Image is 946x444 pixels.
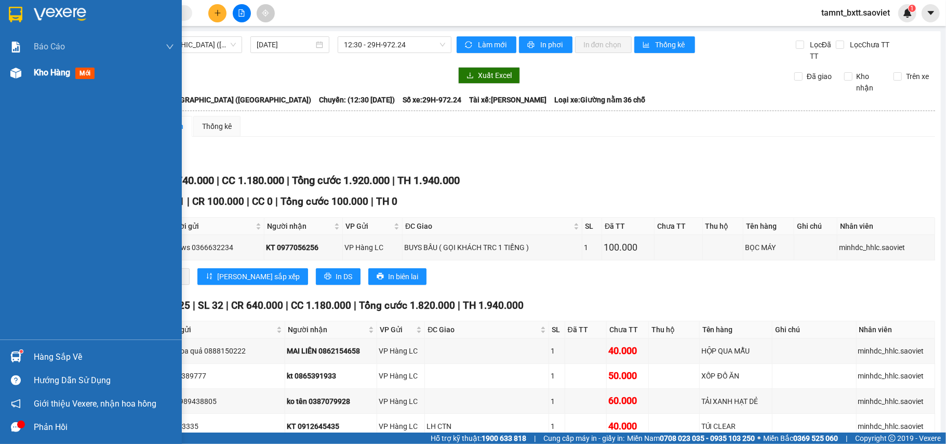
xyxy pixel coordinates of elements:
[813,6,898,19] span: tamnt_bxtt.saoviet
[281,195,368,207] span: Tổng cước 100.000
[238,9,245,17] span: file-add
[660,434,755,442] strong: 0708 023 035 - 0935 103 250
[226,299,229,311] span: |
[336,271,352,282] span: In DS
[743,218,794,235] th: Tên hàng
[701,421,770,432] div: TÚI CLEAR
[377,338,425,363] td: VP Hàng LC
[926,8,936,18] span: caret-down
[359,299,455,311] span: Tổng cước 1.820.000
[922,4,940,22] button: caret-down
[554,94,645,106] span: Loại xe: Giường nằm 36 chỗ
[837,218,935,235] th: Nhân viên
[427,421,547,432] div: LH CTN
[217,271,300,282] span: [PERSON_NAME] sắp xếp
[404,242,580,253] div: BUYS BẦU ( GỌI KHÁCH TRC 1 TIẾNG )
[345,220,392,232] span: VP Gửi
[846,39,891,50] span: Lọc Chưa TT
[397,174,460,187] span: TH 1.940.000
[165,242,262,253] div: dducws 0366632234
[217,174,219,187] span: |
[858,345,933,357] div: minhdc_hhlc.saoviet
[376,195,397,207] span: TH 0
[649,321,700,338] th: Thu hộ
[551,345,563,357] div: 1
[405,220,571,232] span: ĐC Giao
[157,421,283,432] div: 0338333335
[478,39,508,50] span: Làm mới
[634,36,695,53] button: bar-chartThống kê
[467,72,474,80] span: download
[11,422,21,432] span: message
[608,394,647,408] div: 60.000
[157,370,283,382] div: kt 0939389777
[549,321,565,338] th: SL
[388,271,418,282] span: In biên lai
[839,242,933,253] div: minhdc_hhlc.saoviet
[478,70,512,81] span: Xuất Excel
[193,299,195,311] span: |
[852,71,886,94] span: Kho nhận
[206,272,213,281] span: sort-ascending
[608,419,647,434] div: 40.000
[257,39,314,50] input: 15/10/2025
[343,235,403,260] td: VP Hàng LC
[379,421,423,432] div: VP Hàng LC
[909,5,916,12] sup: 1
[34,397,156,410] span: Giới thiệu Vexere, nhận hoa hồng
[344,37,445,53] span: 12:30 - 29H-972.24
[745,242,792,253] div: BỌC MÁY
[11,375,21,385] span: question-circle
[903,8,912,18] img: icon-new-feature
[458,299,460,311] span: |
[287,174,289,187] span: |
[703,218,744,235] th: Thu hộ
[34,40,65,53] span: Báo cáo
[551,421,563,432] div: 1
[380,324,414,335] span: VP Gửi
[543,433,624,444] span: Cung cấp máy in - giấy in:
[11,399,21,409] span: notification
[368,268,427,285] button: printerIn biên lai
[275,195,278,207] span: |
[267,220,332,232] span: Người nhận
[575,36,632,53] button: In đơn chọn
[519,36,572,53] button: printerIn phơi
[166,43,174,51] span: down
[482,434,526,442] strong: 1900 633 818
[608,344,647,358] div: 40.000
[75,68,95,79] span: mới
[222,174,284,187] span: CC 1.180.000
[902,71,933,82] span: Trên xe
[288,324,366,335] span: Người nhận
[157,345,283,357] div: chinh hoa quả 0888150222
[377,272,384,281] span: printer
[354,299,356,311] span: |
[287,370,375,382] div: kt 0865391933
[287,396,375,407] div: ko tên 0387079928
[316,268,361,285] button: printerIn DS
[377,364,425,389] td: VP Hàng LC
[457,36,516,53] button: syncLàm mới
[469,94,547,106] span: Tài xế: [PERSON_NAME]
[198,299,223,311] span: SL 32
[324,272,331,281] span: printer
[319,94,395,106] span: Chuyến: (12:30 [DATE])
[233,4,251,22] button: file-add
[231,299,283,311] span: CR 640.000
[910,5,914,12] span: 1
[607,321,649,338] th: Chưa TT
[655,218,703,235] th: Chưa TT
[858,370,933,382] div: minhdc_hhlc.saoviet
[627,433,755,444] span: Miền Nam
[262,9,269,17] span: aim
[379,396,423,407] div: VP Hàng LC
[291,299,351,311] span: CC 1.180.000
[458,67,520,84] button: downloadXuất Excel
[643,41,651,49] span: bar-chart
[540,39,564,50] span: In phơi
[202,121,232,132] div: Thống kê
[857,321,935,338] th: Nhân viên
[584,242,600,253] div: 1
[772,321,857,338] th: Ghi chú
